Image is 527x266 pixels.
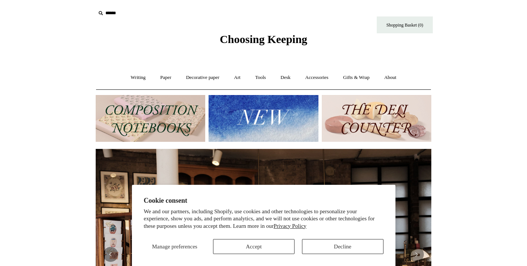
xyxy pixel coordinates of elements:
[274,223,306,229] a: Privacy Policy
[124,68,152,88] a: Writing
[220,39,307,44] a: Choosing Keeping
[144,239,206,254] button: Manage preferences
[299,68,335,88] a: Accessories
[209,95,318,142] img: New.jpg__PID:f73bdf93-380a-4a35-bcfe-7823039498e1
[152,244,197,250] span: Manage preferences
[377,68,403,88] a: About
[274,68,298,88] a: Desk
[144,208,383,230] p: We and our partners, including Shopify, use cookies and other technologies to personalize your ex...
[377,16,433,33] a: Shopping Basket (0)
[144,197,383,205] h2: Cookie consent
[96,95,205,142] img: 202302 Composition ledgers.jpg__PID:69722ee6-fa44-49dd-a067-31375e5d54ec
[249,68,273,88] a: Tools
[220,33,307,45] span: Choosing Keeping
[179,68,226,88] a: Decorative paper
[336,68,376,88] a: Gifts & Wrap
[409,247,424,262] button: Next
[302,239,383,254] button: Decline
[213,239,295,254] button: Accept
[103,247,118,262] button: Previous
[154,68,178,88] a: Paper
[322,95,431,142] img: The Deli Counter
[227,68,247,88] a: Art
